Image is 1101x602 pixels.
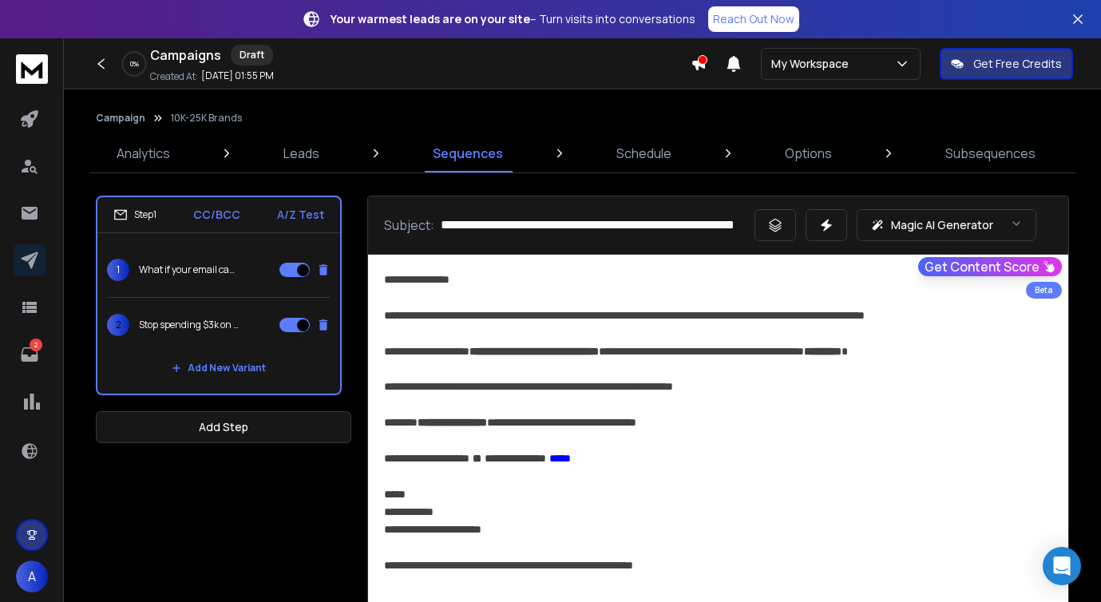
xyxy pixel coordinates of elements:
[139,319,241,331] p: Stop spending $3k on email marketing.
[96,112,145,125] button: Campaign
[945,144,1036,163] p: Subsequences
[384,216,434,235] p: Subject:
[30,339,42,351] p: 2
[150,70,198,83] p: Created At:
[274,134,329,172] a: Leads
[283,144,319,163] p: Leads
[159,352,279,384] button: Add New Variant
[940,48,1073,80] button: Get Free Credits
[117,144,170,163] p: Analytics
[277,207,324,223] p: A/Z Test
[1043,547,1081,585] div: Open Intercom Messenger
[713,11,794,27] p: Reach Out Now
[107,314,129,336] span: 2
[96,196,342,395] li: Step1CC/BCCA/Z Test1What if your email campaigns launched in days and not weeks??2Stop spending $...
[16,560,48,592] button: A
[231,45,273,65] div: Draft
[708,6,799,32] a: Reach Out Now
[16,54,48,84] img: logo
[775,134,842,172] a: Options
[107,259,129,281] span: 1
[139,263,241,276] p: What if your email campaigns launched in days and not weeks??
[113,208,156,222] div: Step 1
[107,134,180,172] a: Analytics
[1026,282,1062,299] div: Beta
[423,134,513,172] a: Sequences
[331,11,530,26] strong: Your warmest leads are on your site
[973,56,1062,72] p: Get Free Credits
[201,69,274,82] p: [DATE] 01:55 PM
[918,257,1062,276] button: Get Content Score
[96,411,351,443] button: Add Step
[331,11,695,27] p: – Turn visits into conversations
[171,112,242,125] p: 10K-25K Brands
[891,217,993,233] p: Magic AI Generator
[130,59,139,69] p: 0 %
[14,339,46,370] a: 2
[857,209,1036,241] button: Magic AI Generator
[193,207,240,223] p: CC/BCC
[150,46,221,65] h1: Campaigns
[785,144,832,163] p: Options
[771,56,855,72] p: My Workspace
[616,144,671,163] p: Schedule
[607,134,681,172] a: Schedule
[433,144,503,163] p: Sequences
[936,134,1045,172] a: Subsequences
